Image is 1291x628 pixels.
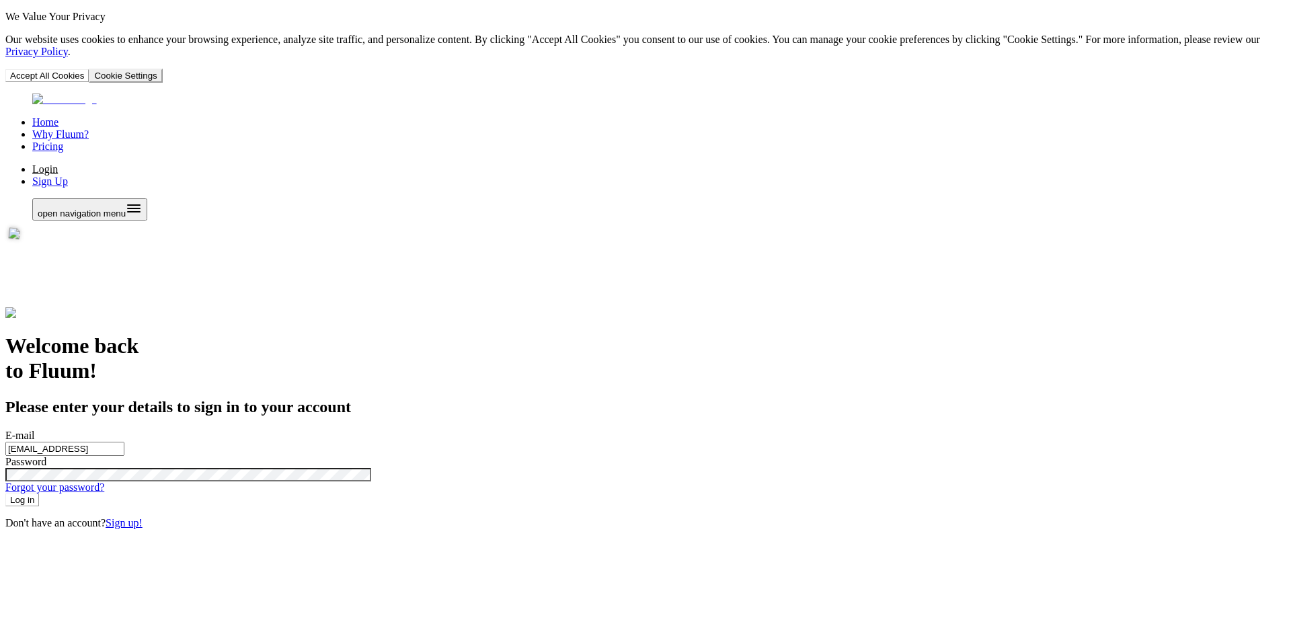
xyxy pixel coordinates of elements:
h1: Welcome back to Fluum! [5,333,1286,383]
a: Pricing [32,141,63,152]
a: Why Fluum? [32,128,89,140]
span: Password [5,456,46,467]
span: open navigation menu [38,208,126,219]
button: Cookie Settings [89,69,162,83]
button: Open menu [32,198,147,221]
a: Forgot your password? [5,481,104,493]
input: Password [5,468,371,481]
button: Log in [5,494,39,506]
span: E-mail [5,430,35,441]
p: We Value Your Privacy [5,11,1286,23]
h2: Please enter your details to sign in to your account [5,398,1286,416]
p: Our website uses cookies to enhance your browsing experience, analyze site traffic, and personali... [5,34,1286,58]
a: Sign Up [32,175,68,187]
a: Sign up! [106,517,143,528]
p: Don't have an account? [5,517,1286,529]
a: Home [32,116,58,128]
img: Fluum Logo [32,93,97,106]
button: Accept All Cookies [5,69,89,82]
a: Login [32,163,58,175]
input: E-mail [5,442,124,456]
img: Fluum logo [5,307,66,319]
img: Fluum Duck sticker [1,227,85,311]
a: Privacy Policy [5,46,68,57]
